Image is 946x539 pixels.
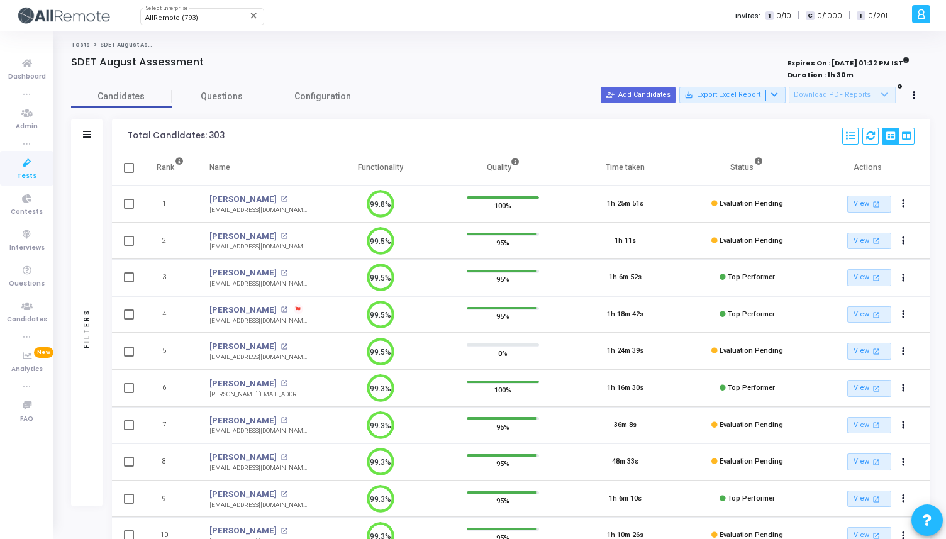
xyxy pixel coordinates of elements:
button: Export Excel Report [679,87,786,103]
span: Interviews [9,243,45,253]
div: [EMAIL_ADDRESS][DOMAIN_NAME] [209,279,307,289]
span: 95% [496,236,509,248]
span: Contests [11,207,43,218]
mat-icon: open_in_new [281,196,287,203]
span: Evaluation Pending [720,347,783,355]
a: View [847,196,891,213]
a: [PERSON_NAME] [209,525,277,537]
mat-icon: open_in_new [871,420,882,430]
span: 100% [494,199,511,212]
button: Actions [894,380,912,397]
button: Actions [894,269,912,287]
mat-icon: open_in_new [281,270,287,277]
span: 95% [496,420,509,433]
mat-icon: open_in_new [281,233,287,240]
a: [PERSON_NAME] [209,340,277,353]
mat-icon: open_in_new [871,457,882,467]
strong: Expires On : [DATE] 01:32 PM IST [787,55,910,69]
td: 1 [143,186,197,223]
a: [PERSON_NAME] [209,267,277,279]
a: View [847,306,891,323]
span: 95% [496,273,509,286]
a: View [847,269,891,286]
div: Name [209,160,230,174]
span: Evaluation Pending [720,199,783,208]
span: Admin [16,121,38,132]
button: Actions [894,343,912,360]
mat-icon: open_in_new [281,306,287,313]
td: 2 [143,223,197,260]
button: Actions [894,232,912,250]
div: Time taken [606,160,645,174]
span: Evaluation Pending [720,421,783,429]
span: 95% [496,457,509,470]
span: Candidates [71,90,172,103]
a: View [847,343,891,360]
div: [EMAIL_ADDRESS][DOMAIN_NAME] [209,501,307,510]
mat-icon: open_in_new [871,494,882,504]
button: Actions [894,490,912,508]
span: Evaluation Pending [720,457,783,465]
span: Analytics [11,364,43,375]
mat-icon: open_in_new [281,380,287,387]
td: 4 [143,296,197,333]
mat-icon: person_add_alt [606,91,615,99]
button: Actions [894,416,912,434]
button: Add Candidates [601,87,676,103]
td: 5 [143,333,197,370]
span: FAQ [20,414,33,425]
div: 1h 6m 52s [609,272,642,283]
div: 1h 25m 51s [607,199,643,209]
th: Rank [143,150,197,186]
th: Status [686,150,808,186]
div: [EMAIL_ADDRESS][DOMAIN_NAME] [209,353,307,362]
span: AllRemote (793) [145,14,198,22]
td: 8 [143,443,197,481]
span: Top Performer [728,384,775,392]
button: Actions [894,306,912,323]
mat-icon: open_in_new [281,417,287,424]
mat-icon: open_in_new [871,346,882,357]
button: Actions [894,453,912,471]
span: 0/10 [776,11,791,21]
a: View [847,453,891,470]
strong: Duration : 1h 30m [787,70,854,80]
td: 3 [143,259,197,296]
span: New [34,347,53,358]
mat-icon: open_in_new [871,383,882,394]
mat-icon: open_in_new [871,309,882,320]
span: | [849,9,850,22]
a: [PERSON_NAME] [209,377,277,390]
div: [EMAIL_ADDRESS][DOMAIN_NAME] [209,242,307,252]
div: Filters [81,259,92,397]
button: Actions [894,196,912,213]
span: 0/1000 [817,11,842,21]
span: Questions [172,90,272,103]
mat-icon: open_in_new [281,528,287,535]
span: 0% [498,347,508,359]
td: 7 [143,407,197,444]
div: [EMAIL_ADDRESS][DOMAIN_NAME] [209,426,307,436]
mat-icon: save_alt [684,91,693,99]
span: Evaluation Pending [720,236,783,245]
a: [PERSON_NAME] [209,230,277,243]
td: 9 [143,481,197,518]
span: | [798,9,799,22]
div: View Options [882,128,915,145]
h4: SDET August Assessment [71,56,204,69]
span: Dashboard [8,72,46,82]
span: Configuration [294,90,351,103]
th: Functionality [320,150,442,186]
div: [EMAIL_ADDRESS][DOMAIN_NAME] [209,206,307,215]
label: Invites: [735,11,760,21]
div: Total Candidates: 303 [128,131,225,141]
mat-icon: open_in_new [871,199,882,209]
span: Top Performer [728,273,775,281]
mat-icon: open_in_new [871,235,882,246]
th: Quality [442,150,564,186]
div: [PERSON_NAME][EMAIL_ADDRESS][DOMAIN_NAME] [209,390,307,399]
th: Actions [808,150,930,186]
mat-icon: Clear [249,11,259,21]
